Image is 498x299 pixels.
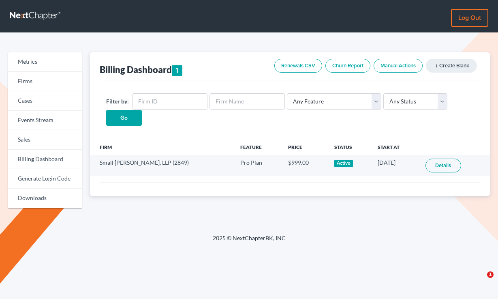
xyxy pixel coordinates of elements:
[451,9,488,27] a: Log out
[132,93,207,110] input: Firm ID
[8,52,82,72] a: Metrics
[100,64,183,76] div: Billing Dashboard
[8,72,82,91] a: Firms
[8,130,82,150] a: Sales
[334,160,353,167] div: Active
[90,139,234,155] th: Firm
[470,271,490,291] iframe: Intercom live chat
[282,139,328,155] th: Price
[8,189,82,208] a: Downloads
[106,97,129,105] label: Filter by:
[426,59,477,73] a: addCreate Blank
[18,234,480,249] div: 2025 © NextChapterBK, INC
[90,155,234,176] td: Small [PERSON_NAME], LLP (2849)
[425,159,461,172] a: Details
[282,155,328,176] td: $999.00
[8,91,82,111] a: Cases
[234,139,282,155] th: Feature
[487,271,494,278] span: 1
[274,59,322,73] a: Renewals CSV
[8,111,82,130] a: Events Stream
[172,65,183,76] div: 1
[8,169,82,189] a: Generate Login Code
[106,110,142,126] input: Go
[325,59,370,73] a: Churn Report
[8,150,82,169] a: Billing Dashboard
[209,93,285,110] input: Firm Name
[328,139,372,155] th: Status
[371,155,419,176] td: [DATE]
[371,139,419,155] th: Start At
[434,63,439,69] i: add
[374,59,423,73] a: Manual Actions
[234,155,282,176] td: Pro Plan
